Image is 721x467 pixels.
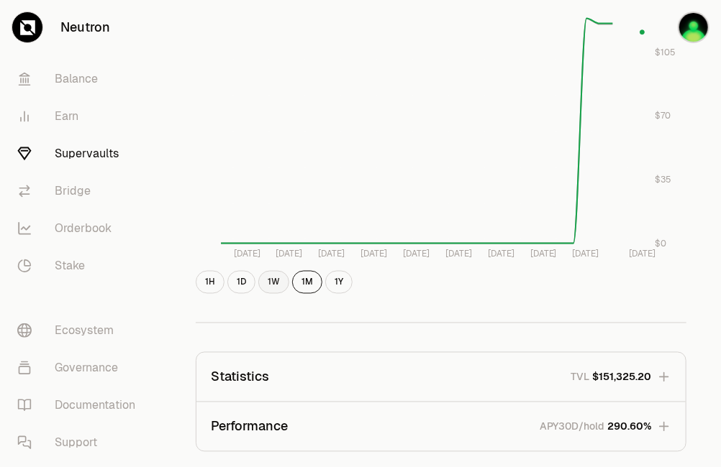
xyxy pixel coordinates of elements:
p: TVL [571,370,589,384]
a: Ecosystem [6,312,155,349]
tspan: [DATE] [234,249,260,260]
p: Statistics [211,367,269,387]
p: Performance [211,417,288,437]
tspan: [DATE] [404,249,430,260]
button: 1D [227,271,255,294]
button: StatisticsTVL$151,325.20 [196,353,686,402]
tspan: $105 [656,47,677,58]
p: APY30D/hold [540,420,604,434]
tspan: [DATE] [489,249,515,260]
a: Documentation [6,387,155,424]
a: Earn [6,98,155,135]
tspan: $35 [656,175,673,186]
tspan: [DATE] [630,249,656,260]
tspan: $70 [656,111,672,122]
span: $151,325.20 [592,370,651,384]
button: 1Y [325,271,353,294]
a: Bridge [6,172,155,210]
button: 1M [292,271,322,294]
button: 1W [258,271,289,294]
a: Orderbook [6,210,155,247]
tspan: [DATE] [531,249,558,260]
a: Governance [6,349,155,387]
a: Stake [6,247,155,285]
tspan: [DATE] [573,249,600,260]
button: PerformanceAPY30D/hold290.60% [196,402,686,451]
img: Axelar1 [678,11,709,43]
tspan: [DATE] [361,249,388,260]
a: Balance [6,60,155,98]
tspan: $0 [656,239,668,250]
button: 1H [196,271,225,294]
a: Support [6,424,155,461]
tspan: [DATE] [276,249,303,260]
tspan: [DATE] [446,249,473,260]
tspan: [DATE] [319,249,345,260]
a: Supervaults [6,135,155,172]
span: 290.60% [607,420,651,434]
